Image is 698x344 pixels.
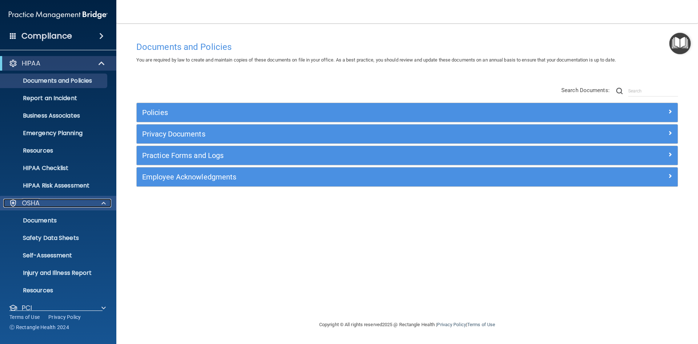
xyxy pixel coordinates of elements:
p: HIPAA Checklist [5,165,104,172]
img: PMB logo [9,8,108,22]
span: You are required by law to create and maintain copies of these documents on file in your office. ... [136,57,616,63]
button: Open Resource Center [669,33,691,54]
p: Resources [5,287,104,294]
span: Ⓒ Rectangle Health 2024 [9,324,69,331]
p: PCI [22,304,32,312]
a: Terms of Use [9,313,40,321]
h5: Privacy Documents [142,130,537,138]
h4: Compliance [21,31,72,41]
p: HIPAA Risk Assessment [5,182,104,189]
p: Documents [5,217,104,224]
a: Practice Forms and Logs [142,150,672,161]
a: HIPAA [9,59,105,68]
a: OSHA [9,199,106,207]
a: Terms of Use [467,322,495,327]
a: Employee Acknowledgments [142,171,672,183]
p: Resources [5,147,104,154]
p: Safety Data Sheets [5,234,104,242]
p: OSHA [22,199,40,207]
a: Policies [142,107,672,118]
img: ic-search.3b580494.png [616,88,623,94]
span: Search Documents: [561,87,610,94]
iframe: Drift Widget Chat Controller [572,292,689,321]
h5: Policies [142,108,537,116]
p: Report an Incident [5,95,104,102]
a: PCI [9,304,106,312]
h5: Practice Forms and Logs [142,151,537,159]
p: Injury and Illness Report [5,269,104,277]
h5: Employee Acknowledgments [142,173,537,181]
p: Emergency Planning [5,130,104,137]
a: Privacy Policy [48,313,81,321]
p: Self-Assessment [5,252,104,259]
p: HIPAA [22,59,40,68]
p: Business Associates [5,112,104,119]
a: Privacy Documents [142,128,672,140]
input: Search [628,86,678,96]
a: Privacy Policy [437,322,466,327]
div: Copyright © All rights reserved 2025 @ Rectangle Health | | [274,313,540,336]
p: Documents and Policies [5,77,104,84]
h4: Documents and Policies [136,42,678,52]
